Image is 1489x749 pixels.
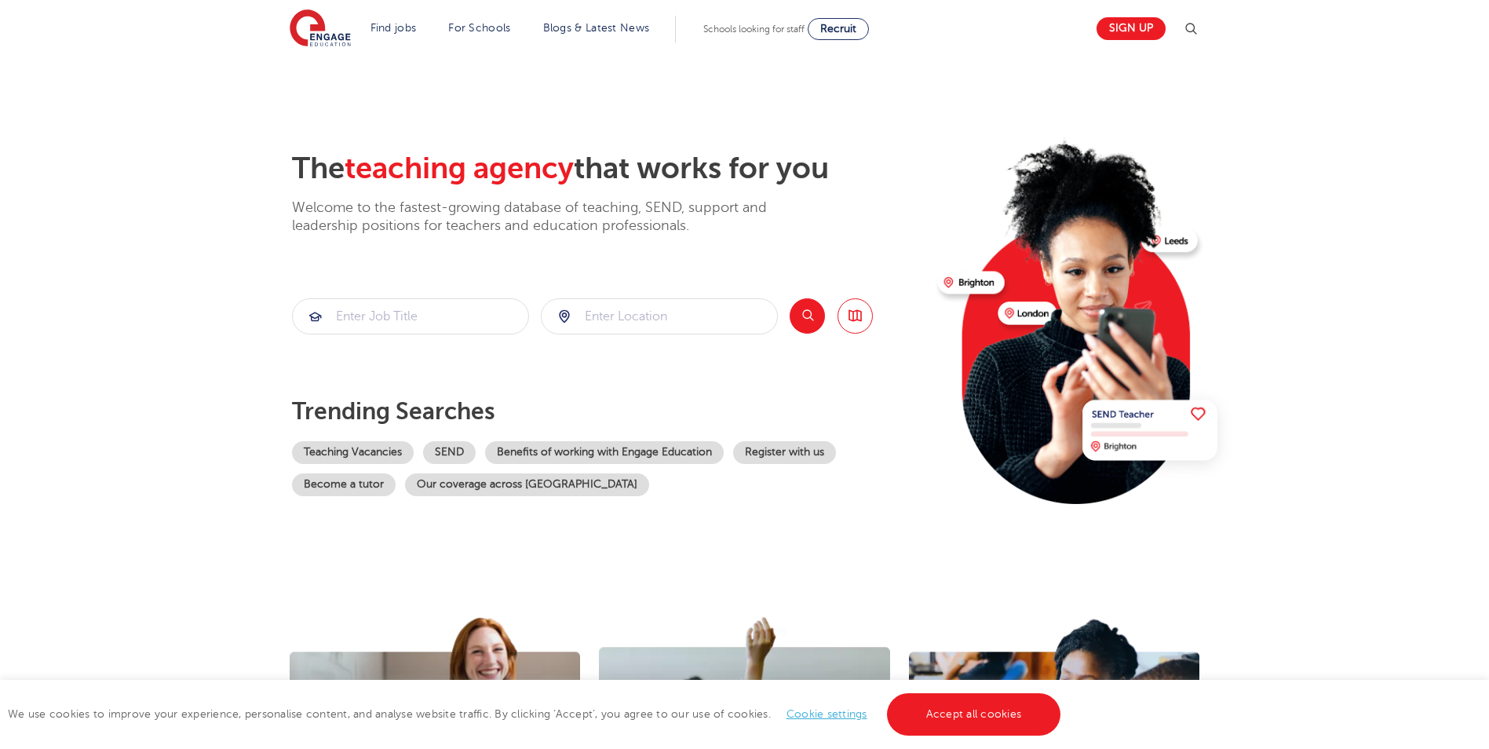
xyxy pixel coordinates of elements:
[733,441,836,464] a: Register with us
[345,152,574,185] span: teaching agency
[405,473,649,496] a: Our coverage across [GEOGRAPHIC_DATA]
[703,24,805,35] span: Schools looking for staff
[8,708,1064,720] span: We use cookies to improve your experience, personalise content, and analyse website traffic. By c...
[290,9,351,49] img: Engage Education
[293,299,528,334] input: Submit
[292,473,396,496] a: Become a tutor
[543,22,650,34] a: Blogs & Latest News
[292,397,925,426] p: Trending searches
[423,441,476,464] a: SEND
[292,151,925,187] h2: The that works for you
[790,298,825,334] button: Search
[542,299,777,334] input: Submit
[485,441,724,464] a: Benefits of working with Engage Education
[786,708,867,720] a: Cookie settings
[541,298,778,334] div: Submit
[887,693,1061,736] a: Accept all cookies
[292,199,810,236] p: Welcome to the fastest-growing database of teaching, SEND, support and leadership positions for t...
[1097,17,1166,40] a: Sign up
[292,441,414,464] a: Teaching Vacancies
[448,22,510,34] a: For Schools
[808,18,869,40] a: Recruit
[292,298,529,334] div: Submit
[820,23,856,35] span: Recruit
[370,22,417,34] a: Find jobs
